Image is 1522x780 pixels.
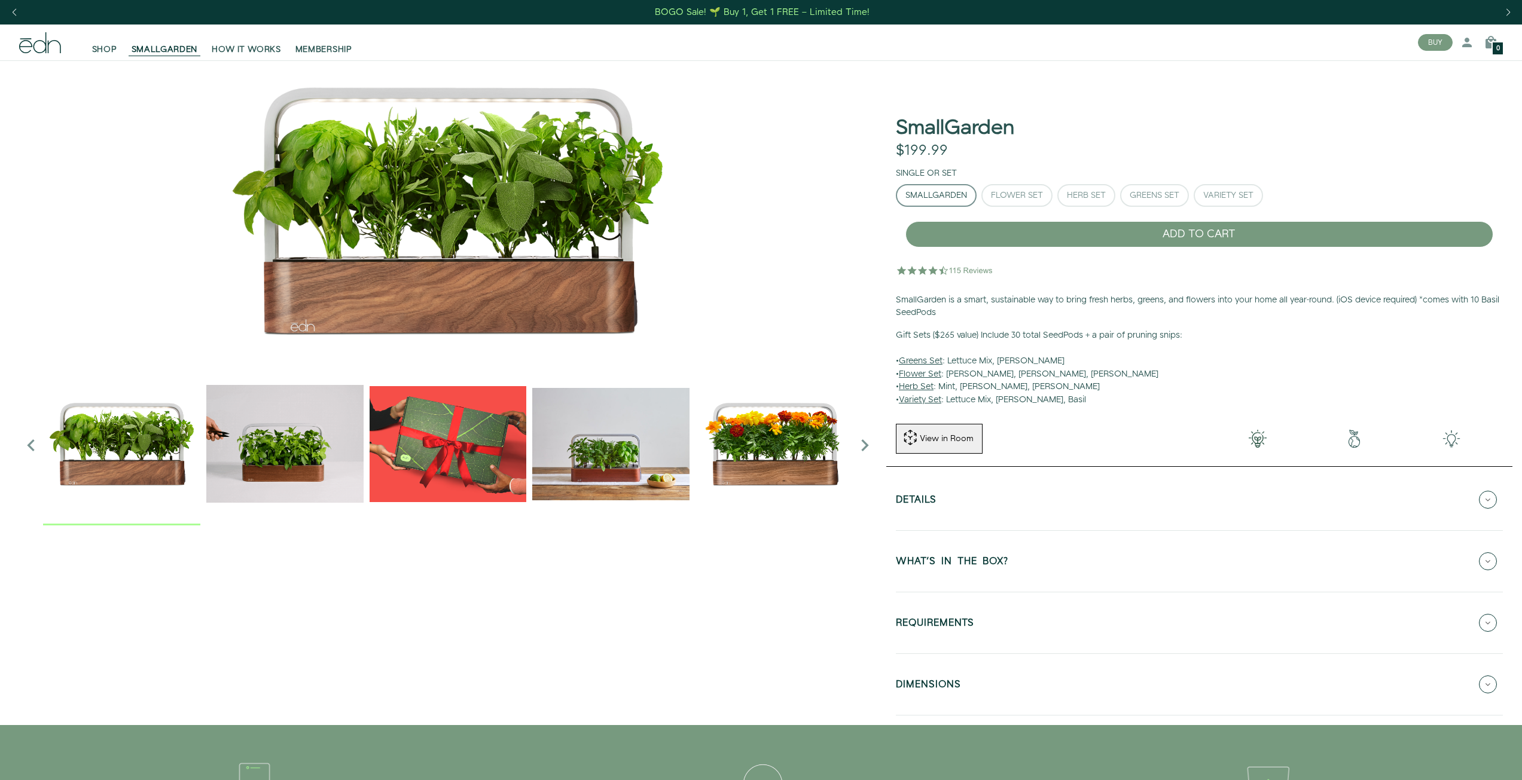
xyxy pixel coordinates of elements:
[370,365,527,522] img: EMAILS_-_Holiday_21_PT1_28_9986b34a-7908-4121-b1c1-9595d1e43abe_1024x.png
[370,365,527,525] div: 3 / 6
[1496,45,1500,52] span: 0
[1194,184,1263,207] button: Variety Set
[991,191,1043,200] div: Flower Set
[1057,184,1115,207] button: Herb Set
[899,381,934,393] u: Herb Set
[896,540,1503,582] button: WHAT'S IN THE BOX?
[92,44,117,56] span: SHOP
[532,365,690,525] div: 4 / 6
[1418,34,1453,51] button: BUY
[896,479,1503,521] button: Details
[212,44,280,56] span: HOW IT WORKS
[896,618,974,632] h5: REQUIREMENTS
[43,365,200,525] div: 1 / 6
[899,394,941,406] u: Variety Set
[206,365,364,522] img: edn-trim-basil.2021-09-07_14_55_24_1024x.gif
[919,433,975,445] div: View in Room
[85,29,124,56] a: SHOP
[288,29,359,56] a: MEMBERSHIP
[905,221,1493,247] button: ADD TO CART
[696,365,853,522] img: edn-smallgarden-marigold-hero-SLV-2000px_1024x.png
[1203,191,1253,200] div: Variety Set
[1403,430,1500,448] img: edn-smallgarden-tech.png
[896,167,957,179] label: Single or Set
[43,365,200,522] img: Official-EDN-SMALLGARDEN-HERB-HERO-SLV-2000px_1024x.png
[132,44,198,56] span: SMALLGARDEN
[696,365,853,525] div: 5 / 6
[655,6,870,19] div: BOGO Sale! 🌱 Buy 1, Get 1 FREE – Limited Time!
[896,117,1014,139] h1: SmallGarden
[896,556,1008,570] h5: WHAT'S IN THE BOX?
[896,294,1503,320] p: SmallGarden is a smart, sustainable way to bring fresh herbs, greens, and flowers into your home ...
[1120,184,1189,207] button: Greens Set
[19,60,877,359] div: 1 / 6
[1306,430,1403,448] img: green-earth.png
[896,184,977,207] button: SmallGarden
[899,355,943,367] u: Greens Set
[205,29,288,56] a: HOW IT WORKS
[896,663,1503,705] button: DIMENSIONS
[19,60,877,359] img: Official-EDN-SMALLGARDEN-HERB-HERO-SLV-2000px_4096x.png
[124,29,205,56] a: SMALLGARDEN
[19,433,43,457] i: Previous slide
[532,365,690,522] img: edn-smallgarden-mixed-herbs-table-product-2000px_1024x.jpg
[295,44,352,56] span: MEMBERSHIP
[654,3,871,22] a: BOGO Sale! 🌱 Buy 1, Get 1 FREE – Limited Time!
[896,329,1503,407] p: • : Lettuce Mix, [PERSON_NAME] • : [PERSON_NAME], [PERSON_NAME], [PERSON_NAME] • : Mint, [PERSON_...
[896,329,1182,341] b: Gift Sets ($265 value) Include 30 total SeedPods + a pair of pruning snips:
[896,495,937,509] h5: Details
[1209,430,1306,448] img: 001-light-bulb.png
[896,424,983,454] button: View in Room
[896,602,1503,644] button: REQUIREMENTS
[206,365,364,525] div: 2 / 6
[896,258,995,282] img: 4.5 star rating
[1067,191,1106,200] div: Herb Set
[896,680,961,693] h5: DIMENSIONS
[905,191,967,200] div: SmallGarden
[899,368,941,380] u: Flower Set
[1130,191,1179,200] div: Greens Set
[896,142,948,160] div: $199.99
[853,433,877,457] i: Next slide
[981,184,1053,207] button: Flower Set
